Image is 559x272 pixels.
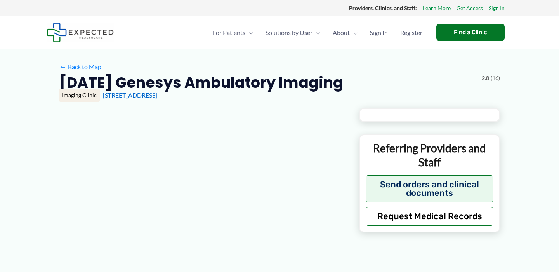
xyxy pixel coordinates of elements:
[259,19,326,46] a: Solutions by UserMenu Toggle
[213,19,245,46] span: For Patients
[103,91,157,99] a: [STREET_ADDRESS]
[207,19,259,46] a: For PatientsMenu Toggle
[364,19,394,46] a: Sign In
[482,73,489,83] span: 2.8
[333,19,350,46] span: About
[266,19,312,46] span: Solutions by User
[400,19,422,46] span: Register
[47,23,114,42] img: Expected Healthcare Logo - side, dark font, small
[326,19,364,46] a: AboutMenu Toggle
[59,73,343,92] h2: [DATE] Genesys Ambulatory Imaging
[59,89,100,102] div: Imaging Clinic
[370,19,388,46] span: Sign In
[436,24,505,41] a: Find a Clinic
[457,3,483,13] a: Get Access
[366,141,493,169] p: Referring Providers and Staff
[59,63,66,70] span: ←
[350,19,358,46] span: Menu Toggle
[366,207,493,226] button: Request Medical Records
[245,19,253,46] span: Menu Toggle
[491,73,500,83] span: (16)
[207,19,429,46] nav: Primary Site Navigation
[349,5,417,11] strong: Providers, Clinics, and Staff:
[394,19,429,46] a: Register
[59,61,101,73] a: ←Back to Map
[312,19,320,46] span: Menu Toggle
[489,3,505,13] a: Sign In
[366,175,493,202] button: Send orders and clinical documents
[423,3,451,13] a: Learn More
